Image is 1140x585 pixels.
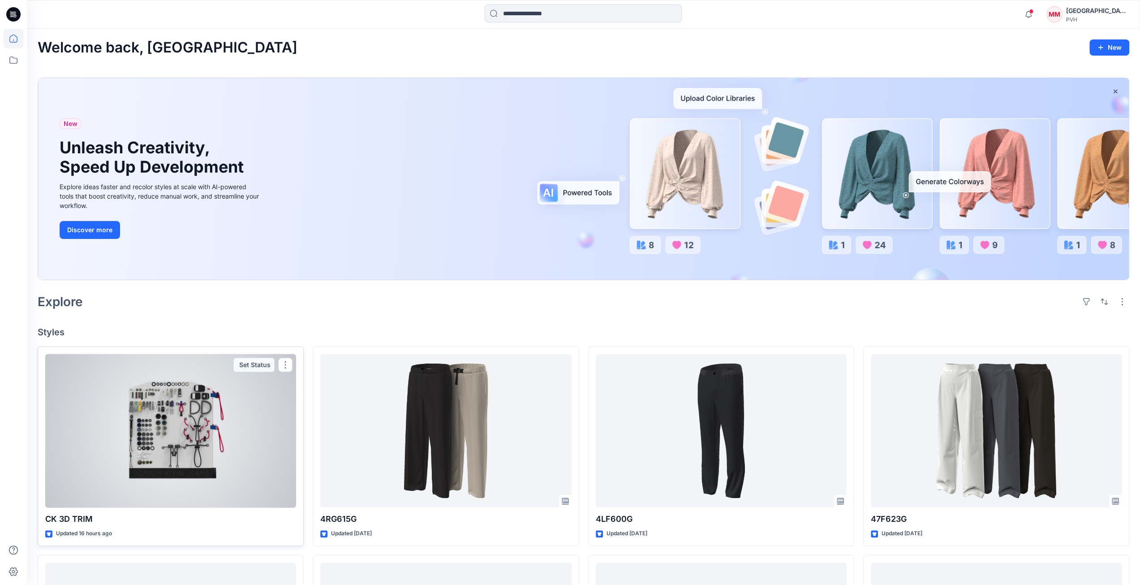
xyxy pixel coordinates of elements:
[882,529,922,538] p: Updated [DATE]
[1066,5,1129,16] div: [GEOGRAPHIC_DATA][PERSON_NAME][GEOGRAPHIC_DATA]
[596,354,847,508] a: 4LF600G
[64,118,77,129] span: New
[45,513,296,525] p: CK 3D TRIM
[45,354,296,508] a: CK 3D TRIM
[607,529,647,538] p: Updated [DATE]
[596,513,847,525] p: 4LF600G
[60,138,248,177] h1: Unleash Creativity, Speed Up Development
[60,182,261,210] div: Explore ideas faster and recolor styles at scale with AI-powered tools that boost creativity, red...
[1089,39,1129,56] button: New
[871,354,1122,508] a: 47F623G
[331,529,372,538] p: Updated [DATE]
[56,529,112,538] p: Updated 16 hours ago
[871,513,1122,525] p: 47F623G
[1066,16,1129,23] div: PVH
[60,221,261,239] a: Discover more
[38,39,297,56] h2: Welcome back, [GEOGRAPHIC_DATA]
[320,513,571,525] p: 4RG615G
[1046,6,1063,22] div: MM
[38,295,83,309] h2: Explore
[320,354,571,508] a: 4RG615G
[60,221,120,239] button: Discover more
[38,327,1129,338] h4: Styles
